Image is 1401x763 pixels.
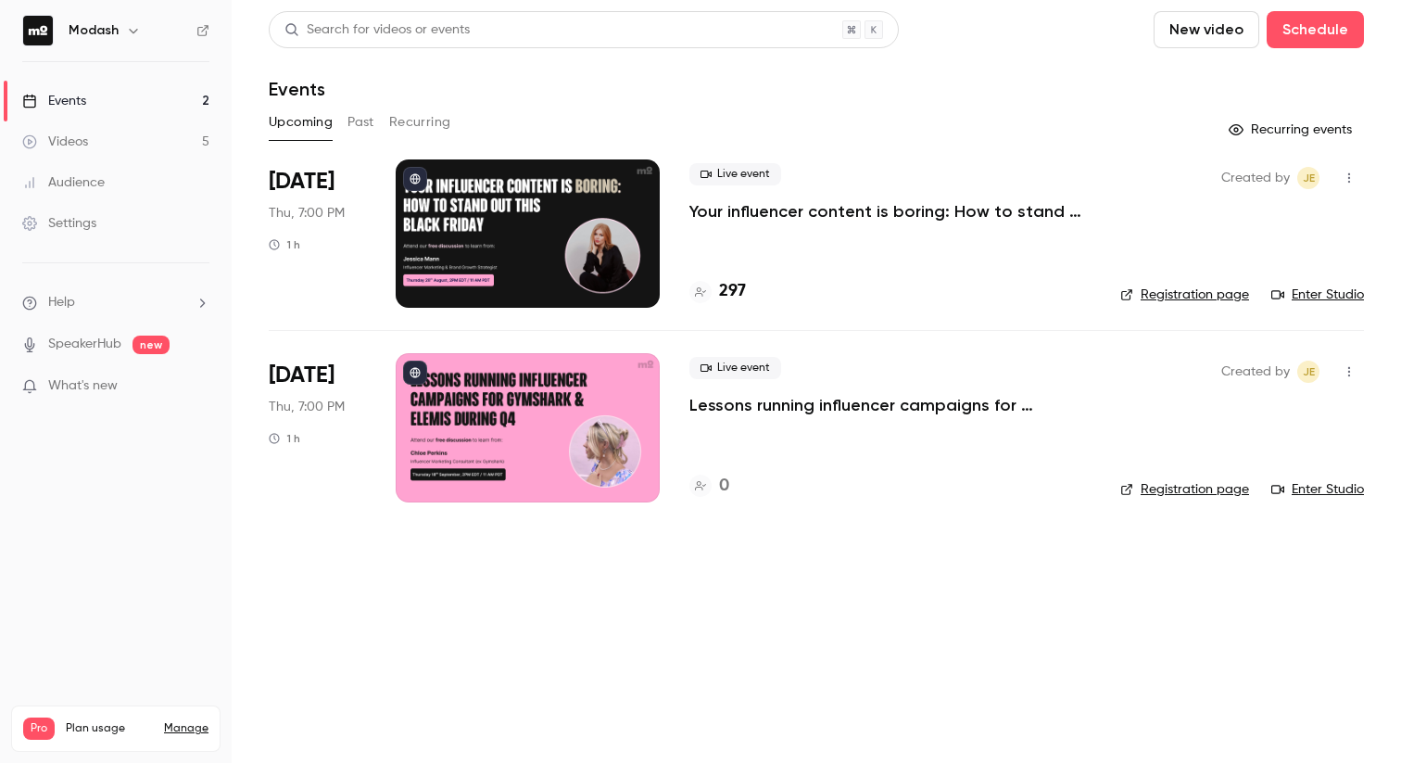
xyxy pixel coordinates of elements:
div: Events [22,92,86,110]
div: 1 h [269,431,300,446]
button: Schedule [1267,11,1364,48]
span: [DATE] [269,361,334,390]
span: JE [1303,361,1315,383]
a: Registration page [1120,480,1249,499]
span: JE [1303,167,1315,189]
img: Modash [23,16,53,45]
span: Help [48,293,75,312]
div: Audience [22,173,105,192]
span: Thu, 7:00 PM [269,398,345,416]
a: 297 [689,279,746,304]
span: Created by [1221,361,1290,383]
button: Upcoming [269,108,333,137]
span: [DATE] [269,167,334,197]
button: Recurring events [1220,115,1364,145]
span: Created by [1221,167,1290,189]
h4: 297 [719,279,746,304]
span: Plan usage [66,721,153,736]
h6: Modash [69,21,119,40]
a: 0 [689,474,729,499]
a: Registration page [1120,286,1249,304]
a: SpeakerHub [48,335,121,354]
h1: Events [269,78,325,100]
a: Manage [164,721,208,736]
div: Videos [22,133,88,151]
div: Search for videos or events [284,20,470,40]
span: Pro [23,718,55,740]
span: Live event [689,357,781,379]
div: 1 h [269,237,300,252]
a: Enter Studio [1271,286,1364,304]
li: help-dropdown-opener [22,293,209,312]
div: Sep 18 Thu, 7:00 PM (Europe/London) [269,353,366,502]
span: new [133,336,170,354]
div: Settings [22,214,96,233]
span: What's new [48,376,118,396]
span: Jack Eaton [1297,167,1319,189]
h4: 0 [719,474,729,499]
div: Aug 28 Thu, 7:00 PM (Europe/London) [269,159,366,308]
span: Jack Eaton [1297,361,1319,383]
a: Enter Studio [1271,480,1364,499]
button: Recurring [389,108,451,137]
button: Past [347,108,374,137]
button: New video [1154,11,1259,48]
a: Your influencer content is boring: How to stand out this [DATE][DATE] [689,200,1091,223]
span: Thu, 7:00 PM [269,204,345,223]
a: Lessons running influencer campaigns for Gymshark & Elemis during Q4 [689,394,1091,416]
span: Live event [689,163,781,185]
